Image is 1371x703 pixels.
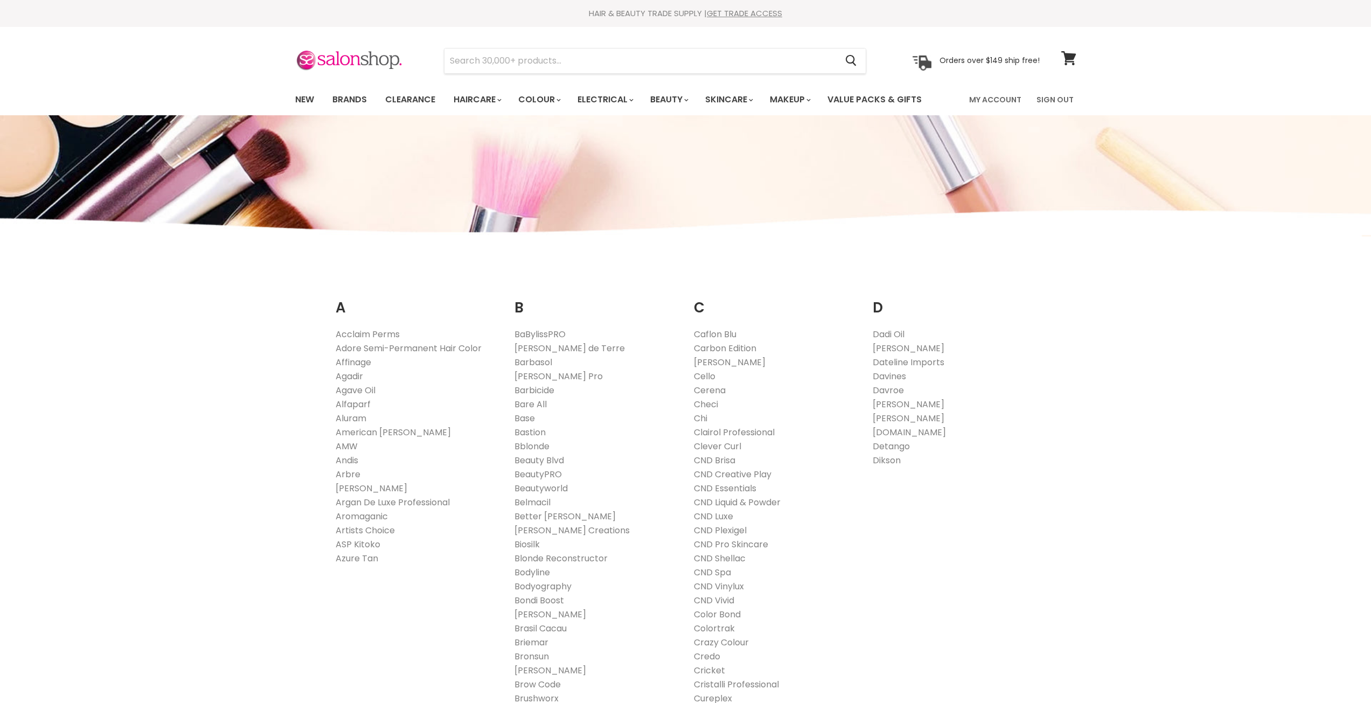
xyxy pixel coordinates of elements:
[377,88,443,111] a: Clearance
[514,538,540,551] a: Biosilk
[694,398,718,410] a: Checi
[444,48,866,74] form: Product
[514,412,535,424] a: Base
[694,384,726,396] a: Cerena
[282,84,1090,115] nav: Main
[514,650,549,663] a: Bronsun
[514,328,566,340] a: BaBylissPRO
[694,440,741,453] a: Clever Curl
[694,524,747,537] a: CND Plexigel
[642,88,695,111] a: Beauty
[694,566,731,579] a: CND Spa
[963,88,1028,111] a: My Account
[514,664,586,677] a: [PERSON_NAME]
[762,88,817,111] a: Makeup
[694,636,749,649] a: Crazy Colour
[514,608,586,621] a: [PERSON_NAME]
[837,48,866,73] button: Search
[336,398,371,410] a: Alfaparf
[819,88,930,111] a: Value Packs & Gifts
[514,510,616,523] a: Better [PERSON_NAME]
[694,426,775,438] a: Clairol Professional
[694,664,725,677] a: Cricket
[694,356,765,368] a: [PERSON_NAME]
[694,650,720,663] a: Credo
[514,594,564,607] a: Bondi Boost
[336,524,395,537] a: Artists Choice
[514,524,630,537] a: [PERSON_NAME] Creations
[514,342,625,354] a: [PERSON_NAME] de Terre
[336,482,407,495] a: [PERSON_NAME]
[514,440,549,453] a: Bblonde
[694,678,779,691] a: Cristalli Professional
[514,283,678,319] h2: B
[336,328,400,340] a: Acclaim Perms
[694,342,756,354] a: Carbon Edition
[694,552,746,565] a: CND Shellac
[694,580,744,593] a: CND Vinylux
[336,552,378,565] a: Azure Tan
[336,510,388,523] a: Aromaganic
[336,538,380,551] a: ASP Kitoko
[694,328,736,340] a: Caflon Blu
[336,342,482,354] a: Adore Semi-Permanent Hair Color
[873,398,944,410] a: [PERSON_NAME]
[694,622,735,635] a: Colortrak
[336,440,358,453] a: AMW
[336,426,451,438] a: American [PERSON_NAME]
[510,88,567,111] a: Colour
[694,538,768,551] a: CND Pro Skincare
[514,580,572,593] a: Bodyography
[939,55,1040,65] p: Orders over $149 ship free!
[873,384,904,396] a: Davroe
[694,482,756,495] a: CND Essentials
[694,412,707,424] a: Chi
[514,426,546,438] a: Bastion
[324,88,375,111] a: Brands
[873,412,944,424] a: [PERSON_NAME]
[514,384,554,396] a: Barbicide
[287,88,322,111] a: New
[514,482,568,495] a: Beautyworld
[336,496,450,509] a: Argan De Luxe Professional
[514,370,603,382] a: [PERSON_NAME] Pro
[514,552,608,565] a: Blonde Reconstructor
[694,370,715,382] a: Cello
[514,468,562,481] a: BeautyPRO
[873,454,901,467] a: Dikson
[336,356,371,368] a: Affinage
[287,84,947,115] ul: Main menu
[336,454,358,467] a: Andis
[514,454,564,467] a: Beauty Blvd
[697,88,760,111] a: Skincare
[514,636,548,649] a: Briemar
[873,426,946,438] a: [DOMAIN_NAME]
[694,283,857,319] h2: C
[694,594,734,607] a: CND Vivid
[514,356,552,368] a: Barbasol
[514,678,561,691] a: Brow Code
[1030,88,1080,111] a: Sign Out
[336,412,366,424] a: Aluram
[873,283,1036,319] h2: D
[873,440,910,453] a: Detango
[514,566,550,579] a: Bodyline
[336,468,360,481] a: Arbre
[446,88,508,111] a: Haircare
[694,468,771,481] a: CND Creative Play
[873,328,904,340] a: Dadi Oil
[694,608,741,621] a: Color Bond
[336,283,499,319] h2: A
[707,8,782,19] a: GET TRADE ACCESS
[694,454,735,467] a: CND Brisa
[873,356,944,368] a: Dateline Imports
[569,88,640,111] a: Electrical
[514,496,551,509] a: Belmacil
[694,496,781,509] a: CND Liquid & Powder
[694,510,733,523] a: CND Luxe
[336,384,375,396] a: Agave Oil
[282,8,1090,19] div: HAIR & BEAUTY TRADE SUPPLY |
[873,342,944,354] a: [PERSON_NAME]
[514,398,547,410] a: Bare All
[336,370,363,382] a: Agadir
